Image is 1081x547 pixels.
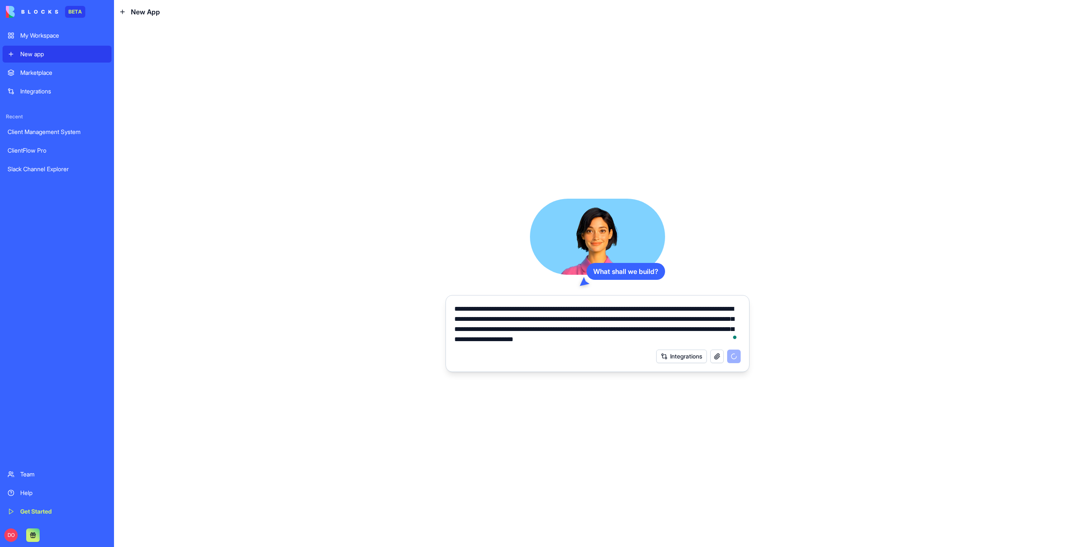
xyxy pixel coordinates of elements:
div: Help [20,489,106,497]
div: Marketplace [20,68,106,77]
a: BETA [6,6,85,18]
a: Help [3,484,111,501]
div: What shall we build? [587,263,665,280]
a: ClientFlow Pro [3,142,111,159]
div: BETA [65,6,85,18]
a: My Workspace [3,27,111,44]
div: Get Started [20,507,106,516]
a: Team [3,466,111,483]
span: Recent [3,113,111,120]
button: Integrations [656,350,707,363]
a: Integrations [3,83,111,100]
div: My Workspace [20,31,106,40]
div: Slack Channel Explorer [8,165,106,173]
a: New app [3,46,111,63]
textarea: To enrich screen reader interactions, please activate Accessibility in Grammarly extension settings [454,304,741,345]
div: Integrations [20,87,106,96]
span: DO [4,528,18,542]
span: New App [131,7,160,17]
a: Client Management System [3,123,111,140]
img: logo [6,6,58,18]
div: Team [20,470,106,479]
div: Client Management System [8,128,106,136]
div: ClientFlow Pro [8,146,106,155]
a: Marketplace [3,64,111,81]
div: New app [20,50,106,58]
a: Get Started [3,503,111,520]
a: Slack Channel Explorer [3,161,111,178]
